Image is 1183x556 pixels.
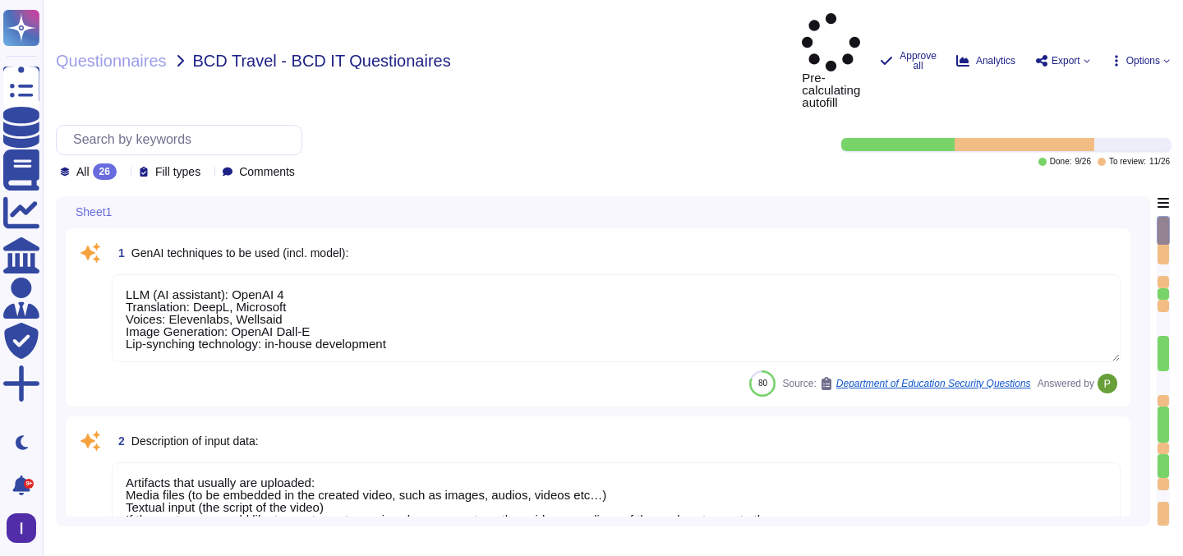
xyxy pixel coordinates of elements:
[155,166,200,177] span: Fill types
[193,53,451,69] span: BCD Travel - BCD IT Questionaires
[1109,158,1146,166] span: To review:
[56,53,167,69] span: Questionnaires
[782,377,1030,390] span: Source:
[76,206,112,218] span: Sheet1
[131,246,349,260] span: GenAI techniques to be used (incl. model):
[1098,374,1117,393] img: user
[112,274,1121,362] textarea: LLM (AI assistant): OpenAI 4 Translation: DeepL, Microsoft Voices: Elevenlabs, Wellsaid Image Gen...
[976,56,1015,66] span: Analytics
[836,379,1031,388] span: Department of Education Security Questions
[802,13,860,108] span: Pre-calculating autofill
[24,479,34,489] div: 9+
[758,379,767,388] span: 80
[112,247,125,259] span: 1
[880,51,937,71] button: Approve all
[1149,158,1170,166] span: 11 / 26
[7,513,36,543] img: user
[93,163,117,180] div: 26
[65,126,302,154] input: Search by keywords
[131,434,259,448] span: Description of input data:
[76,166,90,177] span: All
[3,510,48,546] button: user
[900,51,937,71] span: Approve all
[1052,56,1080,66] span: Export
[1126,56,1160,66] span: Options
[239,166,295,177] span: Comments
[112,435,125,447] span: 2
[1050,158,1072,166] span: Done:
[1075,158,1090,166] span: 9 / 26
[1038,379,1094,388] span: Answered by
[956,54,1015,67] button: Analytics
